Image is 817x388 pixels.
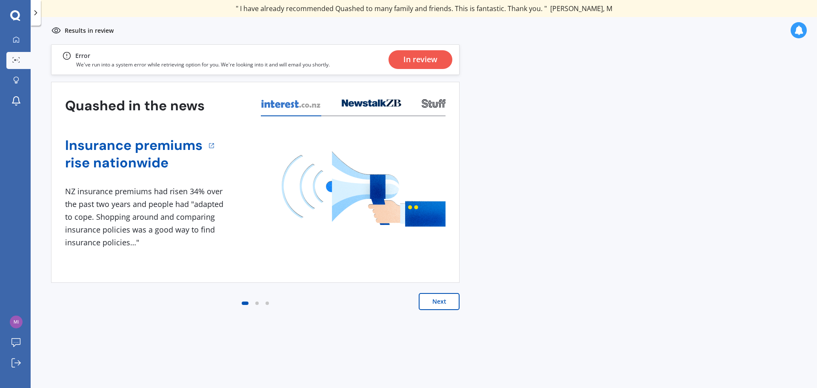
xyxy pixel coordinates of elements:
button: Next [419,293,460,310]
a: rise nationwide [65,154,203,172]
p: We've run into a system error while retrieving option for you. We're looking into it and will ema... [76,61,330,68]
img: 80e73b519cc3190f954f03393c6e99d6 [10,316,23,328]
p: Results in review [65,26,114,35]
img: inReview.1b73fd28b8dc78d21cc1.svg [51,26,61,36]
div: In review [403,50,437,69]
img: media image [282,151,446,227]
div: Error [75,51,90,61]
div: NZ insurance premiums had risen 34% over the past two years and people had "adapted to cope. Shop... [65,185,227,249]
a: Insurance premiums [65,137,203,154]
h3: Quashed in the news [65,97,205,115]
